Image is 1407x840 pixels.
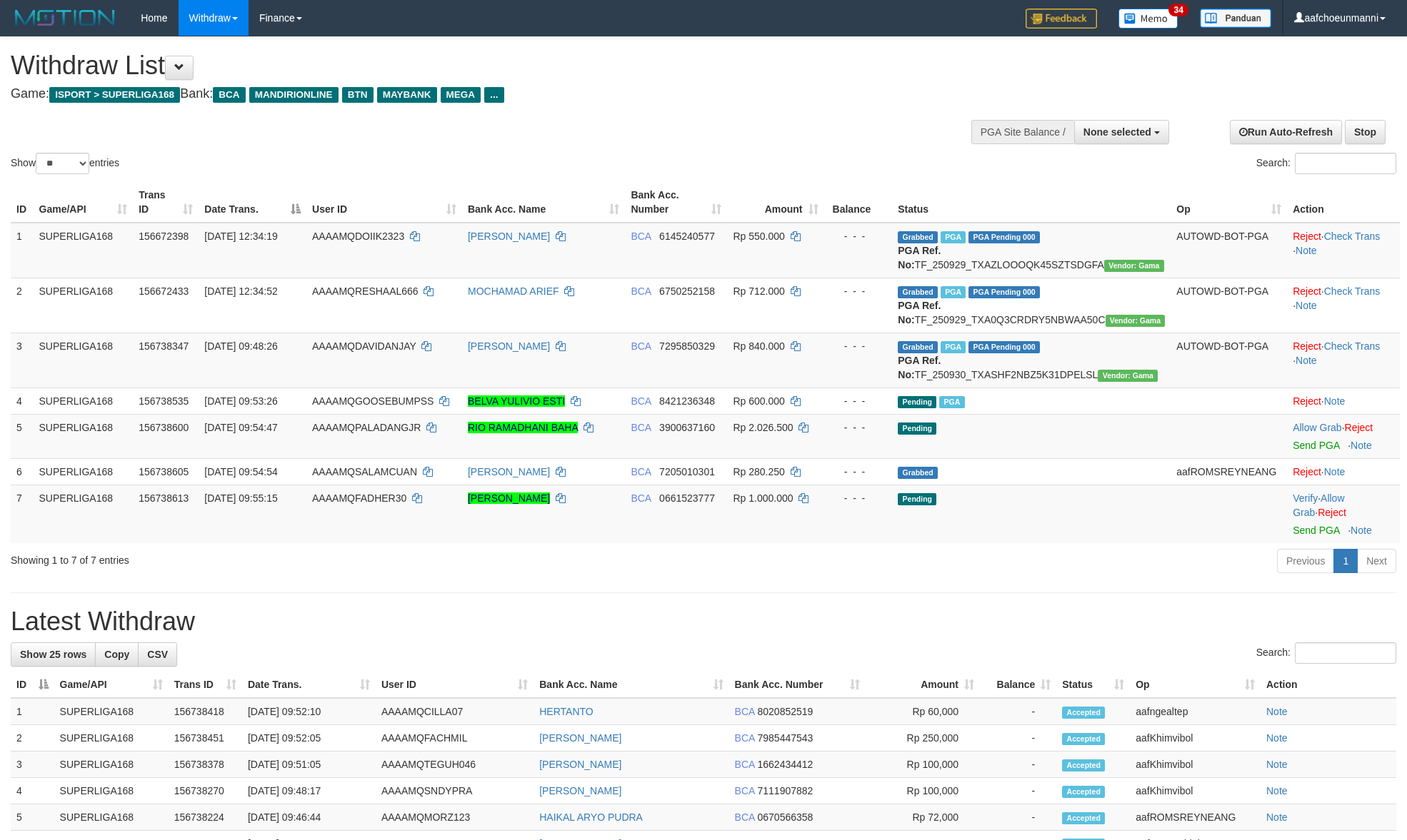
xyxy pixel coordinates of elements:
[830,339,887,353] div: - - -
[242,725,376,752] td: [DATE] 09:52:05
[1293,440,1339,451] a: Send PGA
[139,492,189,504] span: 156738613
[1118,9,1178,29] img: Button%20Memo.svg
[631,231,651,242] span: BCA
[1130,804,1261,831] td: aafROMSREYNEANG
[539,706,593,717] a: HERTANTO
[169,752,242,778] td: 156738378
[735,785,755,796] span: BCA
[735,706,755,717] span: BCA
[147,649,168,660] span: CSV
[758,706,813,717] span: Copy 8020852519 to clipboard
[1324,285,1381,297] a: Check Trans
[462,182,625,223] th: Bank Acc. Name: activate to sort column ascending
[631,492,651,504] span: BCA
[242,804,376,831] td: [DATE] 09:46:44
[898,245,941,270] b: PGA Ref. No:
[1130,752,1261,778] td: aafKhimvibol
[468,231,550,242] a: [PERSON_NAME]
[1324,395,1346,407] a: Note
[1261,672,1396,698] th: Action
[1130,672,1261,698] th: Op: activate to sort column ascending
[1351,525,1372,536] a: Note
[242,752,376,778] td: [DATE] 09:51:05
[11,547,576,567] div: Showing 1 to 7 of 7 entries
[941,231,966,243] span: Marked by aafsoycanthlai
[1287,278,1400,333] td: · ·
[866,804,980,831] td: Rp 72,000
[11,698,54,725] td: 1
[54,672,169,698] th: Game/API: activate to sort column ascending
[11,607,1396,636] h1: Latest Withdraw
[11,7,119,29] img: MOTION_logo.png
[631,395,651,407] span: BCA
[1130,698,1261,725] td: aafngealtep
[139,231,189,242] span: 156672398
[659,285,715,297] span: Copy 6750252158 to clipboard
[169,804,242,831] td: 156738224
[758,759,813,770] span: Copy 1662434412 to clipboard
[54,698,169,725] td: SUPERLIGA168
[54,778,169,804] td: SUPERLIGA168
[11,153,119,174] label: Show entries
[312,285,419,297] span: AAAAMQRESHAAL666
[898,467,938,479] span: Grabbed
[249,87,339,103] span: MANDIRIONLINE
[34,182,134,223] th: Game/API: activate to sort column ascending
[169,698,242,725] td: 156738418
[1062,759,1105,771] span: Accepted
[1293,395,1321,407] a: Reject
[1062,786,1105,798] span: Accepted
[980,725,1056,752] td: -
[1295,642,1396,664] input: Search:
[376,725,534,752] td: AAAAMQFACHMIL
[1287,414,1400,458] td: ·
[631,422,651,433] span: BCA
[376,672,534,698] th: User ID: activate to sort column ascending
[242,672,376,698] th: Date Trans.: activate to sort column ascending
[631,285,651,297] span: BCA
[1293,466,1321,477] a: Reject
[468,395,565,407] a: BELVA YULIVIO ESTI
[11,87,923,101] h4: Game: Bank:
[1130,725,1261,752] td: aafKhimvibol
[1324,466,1346,477] a: Note
[139,340,189,352] span: 156738347
[11,182,34,223] th: ID
[138,642,177,667] a: CSV
[659,492,715,504] span: Copy 0661523777 to clipboard
[139,466,189,477] span: 156738605
[1168,4,1188,16] span: 34
[1074,120,1169,144] button: None selected
[169,672,242,698] th: Trans ID: activate to sort column ascending
[866,672,980,698] th: Amount: activate to sort column ascending
[34,485,134,543] td: SUPERLIGA168
[11,388,34,414] td: 4
[204,492,277,504] span: [DATE] 09:55:15
[204,340,277,352] span: [DATE] 09:48:26
[968,231,1040,243] span: PGA Pending
[866,752,980,778] td: Rp 100,000
[866,698,980,725] td: Rp 60,000
[733,466,784,477] span: Rp 280.250
[892,278,1171,333] td: TF_250929_TXA0Q3CRDRY5NBWAA50C
[758,732,813,744] span: Copy 7985447543 to clipboard
[1293,422,1344,433] span: ·
[376,698,534,725] td: AAAAMQCILLA07
[1026,9,1097,29] img: Feedback.jpg
[659,422,715,433] span: Copy 3900637160 to clipboard
[1296,300,1317,311] a: Note
[1296,245,1317,256] a: Note
[892,223,1171,278] td: TF_250929_TXAZLOOOQK45SZTSDGFA
[468,422,578,433] a: RIO RAMADHANI BAHA
[1318,507,1346,518] a: Reject
[11,778,54,804] td: 4
[1324,231,1381,242] a: Check Trans
[199,182,306,223] th: Date Trans.: activate to sort column descending
[939,396,964,408] span: Marked by aafsoycanthlai
[733,231,784,242] span: Rp 550.000
[625,182,727,223] th: Bank Acc. Number: activate to sort column ascending
[1171,333,1287,388] td: AUTOWD-BOT-PGA
[468,466,550,477] a: [PERSON_NAME]
[1293,492,1318,504] a: Verify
